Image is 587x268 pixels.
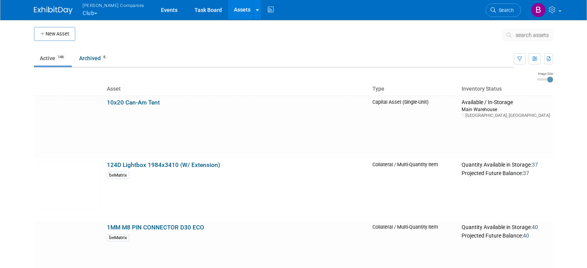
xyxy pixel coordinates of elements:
[107,224,204,231] a: 1MM M8 PIN CONNECTOR D30 ECO
[462,99,550,106] div: Available / In-Storage
[537,71,553,76] div: Image Size
[107,172,129,179] div: beMatrix
[532,162,538,168] span: 37
[531,3,546,17] img: Barbara Brzezinska
[83,1,144,9] span: [PERSON_NAME] Companies
[502,29,553,41] button: search assets
[516,32,549,38] span: search assets
[104,83,369,96] th: Asset
[369,83,458,96] th: Type
[486,3,521,17] a: Search
[523,233,529,239] span: 40
[369,158,458,221] td: Collateral / Multi-Quantity Item
[34,51,72,66] a: Active146
[101,54,108,60] span: 6
[107,99,160,106] a: 10x20 Can-Am Tent
[107,162,220,169] a: 124D Lightbox 1984x3410 (W/ Extension)
[107,234,129,241] div: beMatrix
[462,162,550,169] div: Quantity Available in Storage:
[56,54,66,60] span: 146
[34,27,75,41] button: New Asset
[462,224,550,231] div: Quantity Available in Storage:
[462,169,550,177] div: Projected Future Balance:
[369,96,458,158] td: Capital Asset (Single-Unit)
[462,113,550,118] div: [GEOGRAPHIC_DATA], [GEOGRAPHIC_DATA]
[34,7,73,14] img: ExhibitDay
[462,106,550,113] div: Main Warehouse
[73,51,113,66] a: Archived6
[462,231,550,239] div: Projected Future Balance:
[496,7,514,13] span: Search
[532,224,538,230] span: 40
[523,170,529,176] span: 37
